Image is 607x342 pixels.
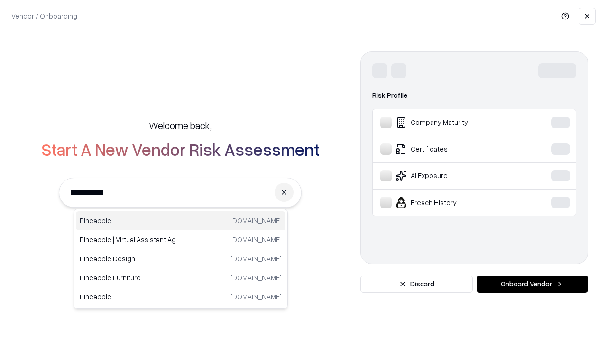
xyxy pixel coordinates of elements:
[477,275,588,293] button: Onboard Vendor
[380,117,522,128] div: Company Maturity
[230,235,282,245] p: [DOMAIN_NAME]
[80,292,181,302] p: Pineapple
[380,197,522,208] div: Breach History
[380,170,522,181] div: AI Exposure
[80,254,181,264] p: Pineapple Design
[372,90,576,101] div: Risk Profile
[80,235,181,245] p: Pineapple | Virtual Assistant Agency
[149,119,212,132] h5: Welcome back,
[74,209,288,309] div: Suggestions
[41,140,320,159] h2: Start A New Vendor Risk Assessment
[230,254,282,264] p: [DOMAIN_NAME]
[11,11,77,21] p: Vendor / Onboarding
[230,216,282,226] p: [DOMAIN_NAME]
[360,275,473,293] button: Discard
[80,216,181,226] p: Pineapple
[230,273,282,283] p: [DOMAIN_NAME]
[380,143,522,155] div: Certificates
[80,273,181,283] p: Pineapple Furniture
[230,292,282,302] p: [DOMAIN_NAME]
